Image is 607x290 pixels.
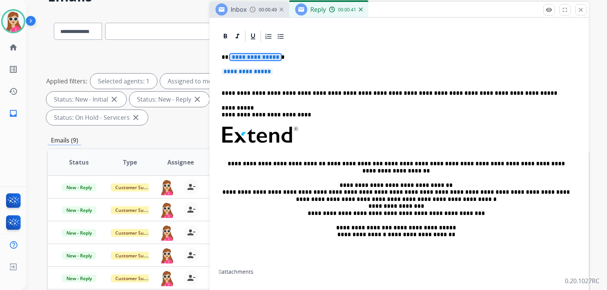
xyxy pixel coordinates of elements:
[9,109,18,118] mat-icon: inbox
[46,77,87,86] p: Applied filters:
[231,5,247,14] span: Inbox
[159,248,175,263] img: agent-avatar
[546,6,552,13] mat-icon: remove_red_eye
[187,228,196,237] mat-icon: person_remove
[3,11,24,32] img: avatar
[159,225,175,241] img: agent-avatar
[160,74,219,89] div: Assigned to me
[62,183,96,191] span: New - Reply
[187,251,196,260] mat-icon: person_remove
[110,95,119,104] mat-icon: close
[338,7,356,13] span: 00:00:41
[111,229,160,237] span: Customer Support
[159,270,175,286] img: agent-avatar
[232,31,243,42] div: Italic
[123,158,137,167] span: Type
[263,31,274,42] div: Ordered List
[111,206,160,214] span: Customer Support
[111,183,160,191] span: Customer Support
[111,252,160,260] span: Customer Support
[220,31,231,42] div: Bold
[565,276,599,285] p: 0.20.1027RC
[62,206,96,214] span: New - Reply
[62,252,96,260] span: New - Reply
[111,274,160,282] span: Customer Support
[310,5,326,14] span: Reply
[62,229,96,237] span: New - Reply
[259,7,277,13] span: 00:00:49
[219,268,253,276] div: attachments
[46,110,148,125] div: Status: On Hold - Servicers
[129,92,209,107] div: Status: New - Reply
[69,158,89,167] span: Status
[46,92,126,107] div: Status: New - Initial
[131,113,140,122] mat-icon: close
[247,31,259,42] div: Underline
[219,268,222,275] span: 0
[62,274,96,282] span: New - Reply
[577,6,584,13] mat-icon: close
[187,205,196,214] mat-icon: person_remove
[90,74,157,89] div: Selected agents: 1
[275,31,286,42] div: Bullet List
[159,202,175,218] img: agent-avatar
[187,273,196,282] mat-icon: person_remove
[9,65,18,74] mat-icon: list_alt
[9,43,18,52] mat-icon: home
[187,182,196,191] mat-icon: person_remove
[48,136,81,145] p: Emails (9)
[159,179,175,195] img: agent-avatar
[167,158,194,167] span: Assignee
[561,6,568,13] mat-icon: fullscreen
[9,87,18,96] mat-icon: history
[193,95,202,104] mat-icon: close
